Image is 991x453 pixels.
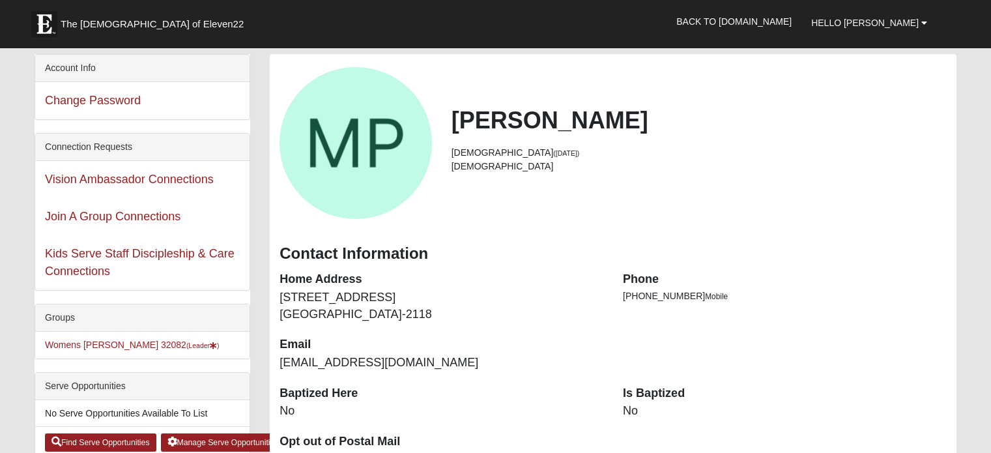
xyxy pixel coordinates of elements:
[280,385,603,402] dt: Baptized Here
[45,173,214,186] a: Vision Ambassador Connections
[45,340,220,350] a: Womens [PERSON_NAME] 32082(Leader)
[280,433,603,450] dt: Opt out of Postal Mail
[35,304,250,332] div: Groups
[35,400,250,427] li: No Serve Opportunities Available To List
[35,134,250,161] div: Connection Requests
[31,11,57,37] img: Eleven22 logo
[280,271,603,288] dt: Home Address
[61,18,244,31] span: The [DEMOGRAPHIC_DATA] of Eleven22
[623,289,947,303] li: [PHONE_NUMBER]
[452,146,947,160] li: [DEMOGRAPHIC_DATA]
[623,385,947,402] dt: Is Baptized
[25,5,285,37] a: The [DEMOGRAPHIC_DATA] of Eleven22
[452,160,947,173] li: [DEMOGRAPHIC_DATA]
[45,94,141,107] a: Change Password
[280,244,947,263] h3: Contact Information
[705,292,728,301] span: Mobile
[801,7,937,39] a: Hello [PERSON_NAME]
[280,67,431,219] a: View Fullsize Photo
[280,336,603,353] dt: Email
[161,433,285,452] a: Manage Serve Opportunities
[811,18,919,28] span: Hello [PERSON_NAME]
[35,55,250,82] div: Account Info
[186,342,220,349] small: (Leader )
[667,5,801,38] a: Back to [DOMAIN_NAME]
[35,373,250,400] div: Serve Opportunities
[623,271,947,288] dt: Phone
[280,355,603,372] dd: [EMAIL_ADDRESS][DOMAIN_NAME]
[280,403,603,420] dd: No
[45,433,156,452] a: Find Serve Opportunities
[45,247,235,278] a: Kids Serve Staff Discipleship & Care Connections
[45,210,180,223] a: Join A Group Connections
[553,149,579,157] small: ([DATE])
[452,106,947,134] h2: [PERSON_NAME]
[280,289,603,323] dd: [STREET_ADDRESS] [GEOGRAPHIC_DATA]-2118
[623,403,947,420] dd: No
